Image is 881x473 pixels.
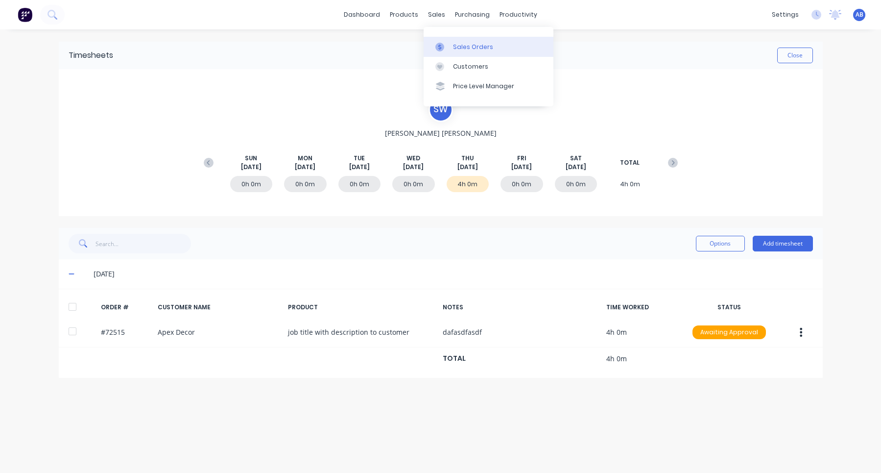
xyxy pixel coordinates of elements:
[406,154,420,163] span: WED
[777,48,813,63] button: Close
[288,303,435,312] div: PRODUCT
[354,154,365,163] span: TUE
[429,98,453,122] div: S W
[767,7,804,22] div: settings
[517,154,526,163] span: FRI
[457,163,478,172] span: [DATE]
[696,236,745,251] button: Options
[338,176,381,192] div: 0h 0m
[692,325,766,340] button: Awaiting Approval
[447,176,489,192] div: 4h 0m
[230,176,273,192] div: 0h 0m
[403,163,424,172] span: [DATE]
[620,158,640,167] span: TOTAL
[295,163,315,172] span: [DATE]
[392,176,435,192] div: 0h 0m
[339,7,385,22] a: dashboard
[385,128,497,138] span: [PERSON_NAME] [PERSON_NAME]
[443,303,598,312] div: NOTES
[692,325,766,339] div: Awaiting Approval
[241,163,262,172] span: [DATE]
[284,176,327,192] div: 0h 0m
[349,163,370,172] span: [DATE]
[158,303,280,312] div: CUSTOMER NAME
[856,10,863,19] span: AB
[688,303,771,312] div: STATUS
[570,154,582,163] span: SAT
[566,163,586,172] span: [DATE]
[511,163,532,172] span: [DATE]
[94,269,812,279] div: [DATE]
[424,37,553,56] a: Sales Orders
[555,176,597,192] div: 0h 0m
[609,176,651,192] div: 4h 0m
[298,154,312,163] span: MON
[606,303,680,312] div: TIME WORKED
[424,76,553,96] a: Price Level Manager
[453,82,514,91] div: Price Level Manager
[101,303,150,312] div: ORDER #
[461,154,474,163] span: THU
[385,7,423,22] div: products
[495,7,542,22] div: productivity
[500,176,543,192] div: 0h 0m
[753,236,813,251] button: Add timesheet
[95,234,191,253] input: Search...
[69,50,113,61] div: Timesheets
[423,7,450,22] div: sales
[424,57,553,76] a: Customers
[245,154,257,163] span: SUN
[453,43,493,51] div: Sales Orders
[450,7,495,22] div: purchasing
[18,7,32,22] img: Factory
[453,62,488,71] div: Customers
